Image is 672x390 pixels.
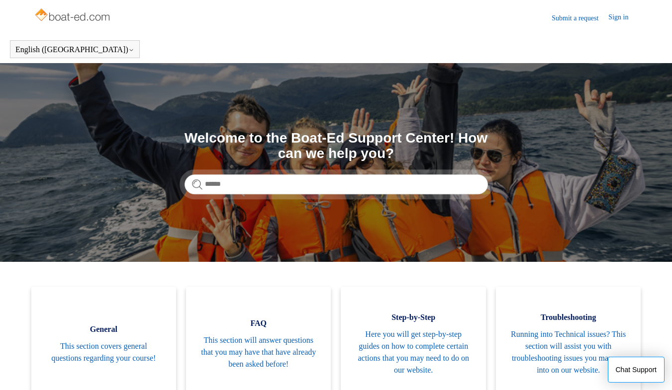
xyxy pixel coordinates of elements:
img: Boat-Ed Help Center home page [34,6,113,26]
span: Running into Technical issues? This section will assist you with troubleshooting issues you may r... [511,328,626,376]
span: This section will answer questions that you may have that have already been asked before! [201,334,316,370]
a: Submit a request [552,13,608,23]
a: Sign in [608,12,638,24]
span: General [46,323,161,335]
span: Here you will get step-by-step guides on how to complete certain actions that you may need to do ... [356,328,471,376]
h1: Welcome to the Boat-Ed Support Center! How can we help you? [185,131,488,161]
span: Troubleshooting [511,312,626,323]
input: Search [185,174,488,194]
span: FAQ [201,317,316,329]
button: English ([GEOGRAPHIC_DATA]) [15,45,134,54]
span: This section covers general questions regarding your course! [46,340,161,364]
span: Step-by-Step [356,312,471,323]
button: Chat Support [608,357,665,383]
